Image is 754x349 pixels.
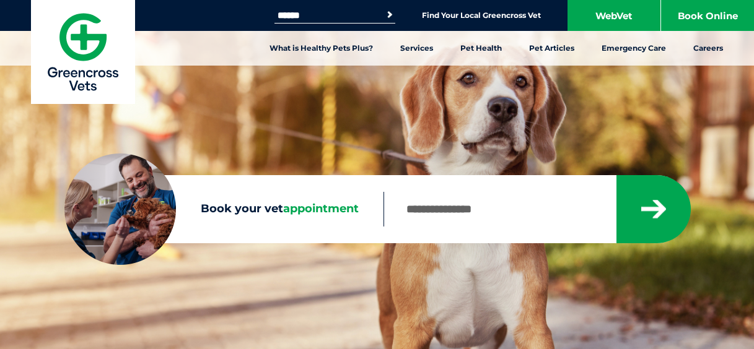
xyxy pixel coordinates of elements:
[447,31,515,66] a: Pet Health
[384,9,396,21] button: Search
[283,202,359,215] span: appointment
[256,31,387,66] a: What is Healthy Pets Plus?
[422,11,541,20] a: Find Your Local Greencross Vet
[680,31,737,66] a: Careers
[588,31,680,66] a: Emergency Care
[515,31,588,66] a: Pet Articles
[64,200,384,218] label: Book your vet
[387,31,447,66] a: Services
